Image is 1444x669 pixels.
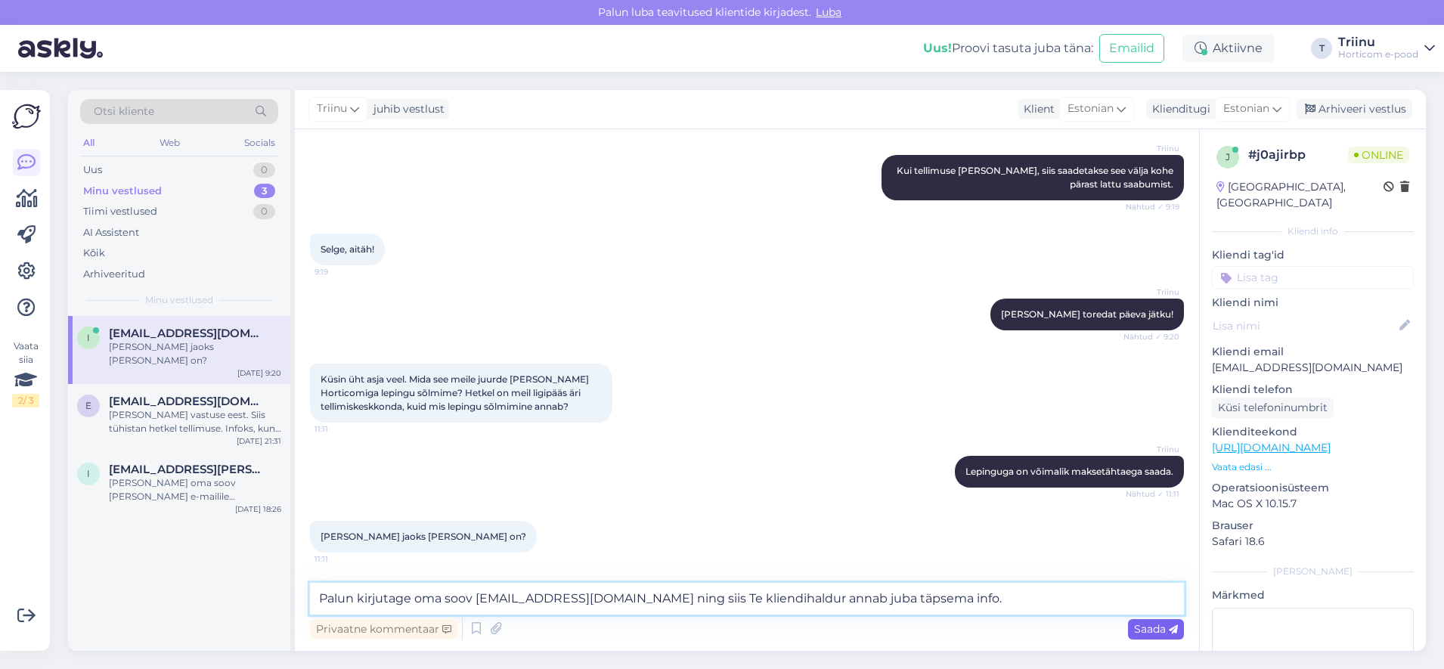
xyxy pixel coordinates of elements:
[1296,99,1412,119] div: Arhiveeri vestlus
[253,204,275,219] div: 0
[1212,496,1414,512] p: Mac OS X 10.15.7
[897,165,1176,190] span: Kui tellimuse [PERSON_NAME], siis saadetakse see välja kohe pärast lattu saabumist.
[923,39,1093,57] div: Proovi tasuta juba täna:
[1223,101,1269,117] span: Estonian
[315,553,371,565] span: 11:11
[1212,344,1414,360] p: Kliendi email
[83,267,145,282] div: Arhiveeritud
[321,243,374,255] span: Selge, aitäh!
[1212,295,1414,311] p: Kliendi nimi
[12,394,39,407] div: 2 / 3
[83,204,157,219] div: Tiimi vestlused
[1213,317,1396,334] input: Lisa nimi
[87,332,90,343] span: i
[1123,286,1179,298] span: Triinu
[1338,36,1435,60] a: TriinuHorticom e-pood
[1123,201,1179,212] span: Nähtud ✓ 9:19
[12,339,39,407] div: Vaata siia
[1226,151,1230,163] span: j
[1212,424,1414,440] p: Klienditeekond
[1212,534,1414,550] p: Safari 18.6
[156,133,183,153] div: Web
[1212,398,1334,418] div: Küsi telefoninumbrit
[235,503,281,515] div: [DATE] 18:26
[254,184,275,199] div: 3
[1212,266,1414,289] input: Lisa tag
[1216,179,1384,211] div: [GEOGRAPHIC_DATA], [GEOGRAPHIC_DATA]
[1212,360,1414,376] p: [EMAIL_ADDRESS][DOMAIN_NAME]
[12,102,41,131] img: Askly Logo
[253,163,275,178] div: 0
[1338,36,1418,48] div: Triinu
[1212,518,1414,534] p: Brauser
[1001,308,1173,320] span: [PERSON_NAME] toredat päeva jätku!
[315,266,371,277] span: 9:19
[237,435,281,447] div: [DATE] 21:31
[1212,565,1414,578] div: [PERSON_NAME]
[965,466,1173,477] span: Lepinguga on võimalik maksetähtaega saada.
[317,101,347,117] span: Triinu
[1123,143,1179,154] span: Triinu
[1212,247,1414,263] p: Kliendi tag'id
[310,583,1184,615] textarea: Palun kirjutage oma soov [EMAIL_ADDRESS][DOMAIN_NAME] ning siis Te kliendihaldur annab juba täpse...
[1348,147,1409,163] span: Online
[367,101,445,117] div: juhib vestlust
[85,400,91,411] span: E
[1338,48,1418,60] div: Horticom e-pood
[109,476,281,503] div: [PERSON_NAME] oma soov [PERSON_NAME] e-mailile [EMAIL_ADDRESS][DOMAIN_NAME]
[1311,38,1332,59] div: T
[1248,146,1348,164] div: # j0ajirbp
[321,531,526,542] span: [PERSON_NAME] jaoks [PERSON_NAME] on?
[321,373,591,412] span: Küsin üht asja veel. Mida see meile juurde [PERSON_NAME] Horticomiga lepingu sõlmime? Hetkel on m...
[109,395,266,408] span: Exiic24@gmail.com
[1123,488,1179,500] span: Nähtud ✓ 11:11
[237,367,281,379] div: [DATE] 9:20
[145,293,213,307] span: Minu vestlused
[1134,622,1178,636] span: Saada
[1099,34,1164,63] button: Emailid
[1182,35,1275,62] div: Aktiivne
[87,468,90,479] span: i
[1212,441,1331,454] a: [URL][DOMAIN_NAME]
[1018,101,1055,117] div: Klient
[1212,460,1414,474] p: Vaata edasi ...
[923,41,952,55] b: Uus!
[1212,587,1414,603] p: Märkmed
[109,327,266,340] span: info@vikatimees.eu
[1068,101,1114,117] span: Estonian
[1212,382,1414,398] p: Kliendi telefon
[109,340,281,367] div: [PERSON_NAME] jaoks [PERSON_NAME] on?
[83,225,139,240] div: AI Assistent
[310,619,457,640] div: Privaatne kommentaar
[241,133,278,153] div: Socials
[83,184,162,199] div: Minu vestlused
[1212,225,1414,238] div: Kliendi info
[83,163,102,178] div: Uus
[109,408,281,435] div: [PERSON_NAME] vastuse eest. Siis tühistan hetkel tellimuse. Infoks, kuna [PERSON_NAME] suvi oli t...
[109,463,266,476] span: ingridpugi@gail.com
[80,133,98,153] div: All
[1146,101,1210,117] div: Klienditugi
[315,423,371,435] span: 11:11
[811,5,846,19] span: Luba
[94,104,154,119] span: Otsi kliente
[83,246,105,261] div: Kõik
[1123,444,1179,455] span: Triinu
[1123,331,1179,342] span: Nähtud ✓ 9:20
[1212,480,1414,496] p: Operatsioonisüsteem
